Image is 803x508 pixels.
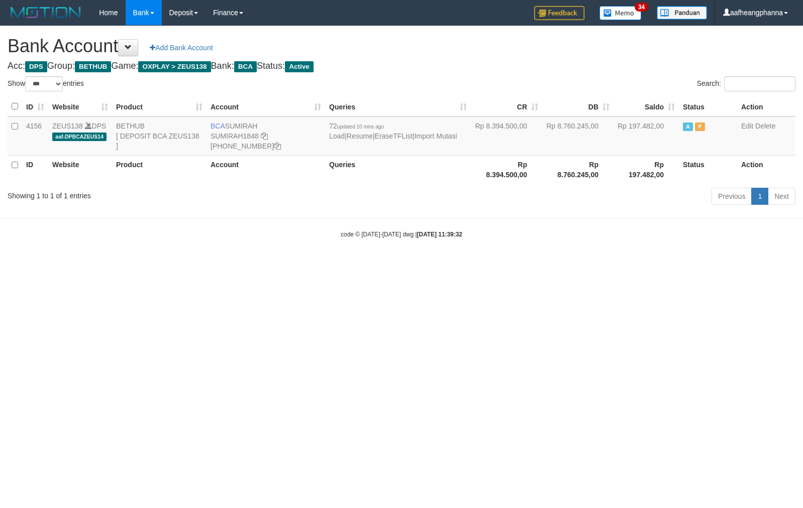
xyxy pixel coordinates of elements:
[211,122,225,130] span: BCA
[471,97,542,116] th: CR: activate to sort column ascending
[52,122,83,130] a: ZEUS138
[542,116,614,156] td: Rp 8.760.245,00
[347,132,373,140] a: Resume
[22,97,48,116] th: ID: activate to sort column ascending
[8,76,84,91] label: Show entries
[112,155,207,184] th: Product
[207,97,325,116] th: Account: activate to sort column ascending
[417,231,462,238] strong: [DATE] 11:39:32
[375,132,413,140] a: EraseTFList
[415,132,457,140] a: Import Mutasi
[22,155,48,184] th: ID
[679,155,737,184] th: Status
[234,61,257,72] span: BCA
[75,61,111,72] span: BETHUB
[8,61,795,71] h4: Acc: Group: Game: Bank: Status:
[471,155,542,184] th: Rp 8.394.500,00
[261,132,268,140] a: Copy SUMIRAH1848 to clipboard
[8,187,327,201] div: Showing 1 to 1 of 1 entries
[329,122,384,130] span: 72
[325,155,471,184] th: Queries
[285,61,314,72] span: Active
[683,122,693,131] span: Active
[112,97,207,116] th: Product: activate to sort column ascending
[48,116,112,156] td: DPS
[724,76,795,91] input: Search:
[737,97,795,116] th: Action
[695,122,705,131] span: Paused
[755,122,775,130] a: Delete
[471,116,542,156] td: Rp 8.394.500,00
[751,188,768,205] a: 1
[329,122,457,140] span: | | |
[337,124,384,130] span: updated 10 mins ago
[8,36,795,56] h1: Bank Account
[657,6,707,20] img: panduan.png
[341,231,462,238] small: code © [DATE]-[DATE] dwg |
[614,155,679,184] th: Rp 197.482,00
[599,6,642,20] img: Button%20Memo.svg
[138,61,211,72] span: OXPLAY > ZEUS138
[741,122,753,130] a: Edit
[614,116,679,156] td: Rp 197.482,00
[8,5,84,20] img: MOTION_logo.png
[737,155,795,184] th: Action
[614,97,679,116] th: Saldo: activate to sort column ascending
[207,155,325,184] th: Account
[52,133,107,141] span: aaf-DPBCAZEUS14
[48,97,112,116] th: Website: activate to sort column ascending
[534,6,584,20] img: Feedback.jpg
[635,3,648,12] span: 34
[48,155,112,184] th: Website
[679,97,737,116] th: Status
[712,188,752,205] a: Previous
[25,76,63,91] select: Showentries
[22,116,48,156] td: 4156
[25,61,47,72] span: DPS
[207,116,325,156] td: SUMIRAH [PHONE_NUMBER]
[542,155,614,184] th: Rp 8.760.245,00
[274,142,281,150] a: Copy 8692458906 to clipboard
[768,188,795,205] a: Next
[211,132,259,140] a: SUMIRAH1848
[329,132,345,140] a: Load
[112,116,207,156] td: BETHUB [ DEPOSIT BCA ZEUS138 ]
[697,76,795,91] label: Search:
[542,97,614,116] th: DB: activate to sort column ascending
[325,97,471,116] th: Queries: activate to sort column ascending
[143,39,219,56] a: Add Bank Account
